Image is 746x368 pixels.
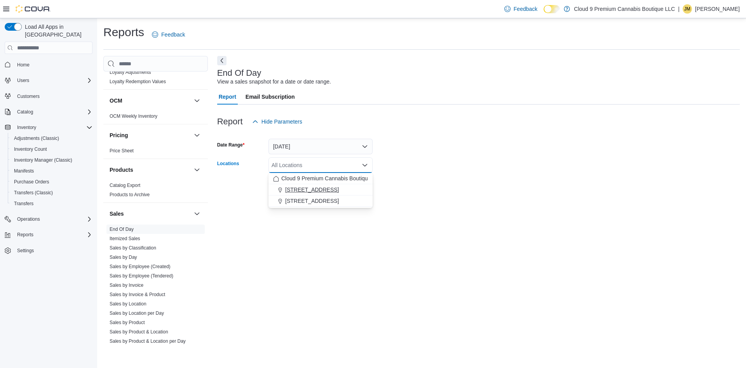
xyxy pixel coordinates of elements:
[110,273,173,279] a: Sales by Employee (Tendered)
[110,183,140,188] a: Catalog Export
[103,181,208,202] div: Products
[8,144,96,155] button: Inventory Count
[11,155,92,165] span: Inventory Manager (Classic)
[249,114,305,129] button: Hide Parameters
[8,155,96,166] button: Inventory Manager (Classic)
[268,139,373,154] button: [DATE]
[11,166,92,176] span: Manifests
[217,68,261,78] h3: End Of Day
[103,225,208,358] div: Sales
[110,97,122,105] h3: OCM
[14,157,72,163] span: Inventory Manager (Classic)
[110,283,143,288] a: Sales by Invoice
[17,232,33,238] span: Reports
[14,215,43,224] button: Operations
[110,338,186,344] a: Sales by Product & Location per Day
[11,199,92,208] span: Transfers
[110,131,191,139] button: Pricing
[678,4,680,14] p: |
[110,148,134,154] span: Price Sheet
[2,122,96,133] button: Inventory
[544,5,560,13] input: Dark Mode
[110,166,133,174] h3: Products
[110,182,140,188] span: Catalog Export
[110,97,191,105] button: OCM
[103,68,208,89] div: Loyalty
[110,226,134,232] span: End Of Day
[103,146,208,159] div: Pricing
[110,227,134,232] a: End Of Day
[14,230,92,239] span: Reports
[110,292,165,297] a: Sales by Invoice & Product
[14,76,92,85] span: Users
[268,173,373,207] div: Choose from the following options
[11,134,92,143] span: Adjustments (Classic)
[110,255,137,260] a: Sales by Day
[11,177,52,187] a: Purchase Orders
[192,96,202,105] button: OCM
[11,145,92,154] span: Inventory Count
[110,236,140,241] a: Itemized Sales
[17,77,29,84] span: Users
[110,282,143,288] span: Sales by Invoice
[14,76,32,85] button: Users
[22,23,92,38] span: Load All Apps in [GEOGRAPHIC_DATA]
[574,4,675,14] p: Cloud 9 Premium Cannabis Boutique LLC
[16,5,51,13] img: Cova
[110,210,191,218] button: Sales
[514,5,537,13] span: Feedback
[281,174,382,182] span: Cloud 9 Premium Cannabis Boutique LLC
[110,235,140,242] span: Itemized Sales
[110,329,168,335] a: Sales by Product & Location
[14,60,33,70] a: Home
[110,79,166,84] a: Loyalty Redemption Values
[149,27,188,42] a: Feedback
[110,245,156,251] a: Sales by Classification
[14,190,53,196] span: Transfers (Classic)
[11,134,62,143] a: Adjustments (Classic)
[11,155,75,165] a: Inventory Manager (Classic)
[11,145,50,154] a: Inventory Count
[14,179,49,185] span: Purchase Orders
[362,162,368,168] button: Close list of options
[110,310,164,316] a: Sales by Location per Day
[192,165,202,174] button: Products
[8,166,96,176] button: Manifests
[14,135,59,141] span: Adjustments (Classic)
[110,192,150,197] a: Products to Archive
[110,113,157,119] a: OCM Weekly Inventory
[268,195,373,207] button: [STREET_ADDRESS]
[110,210,124,218] h3: Sales
[695,4,740,14] p: [PERSON_NAME]
[110,338,186,344] span: Sales by Product & Location per Day
[14,215,92,224] span: Operations
[8,187,96,198] button: Transfers (Classic)
[2,91,96,102] button: Customers
[110,78,166,85] span: Loyalty Redemption Values
[2,59,96,70] button: Home
[11,188,92,197] span: Transfers (Classic)
[110,301,146,307] a: Sales by Location
[110,320,145,325] a: Sales by Product
[17,248,34,254] span: Settings
[268,184,373,195] button: [STREET_ADDRESS]
[2,106,96,117] button: Catalog
[110,263,171,270] span: Sales by Employee (Created)
[11,188,56,197] a: Transfers (Classic)
[217,142,245,148] label: Date Range
[14,201,33,207] span: Transfers
[11,166,37,176] a: Manifests
[110,69,151,75] span: Loyalty Adjustments
[14,107,36,117] button: Catalog
[17,93,40,99] span: Customers
[14,246,92,255] span: Settings
[2,245,96,256] button: Settings
[103,24,144,40] h1: Reports
[14,91,92,101] span: Customers
[268,173,373,184] button: Cloud 9 Premium Cannabis Boutique LLC
[17,216,40,222] span: Operations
